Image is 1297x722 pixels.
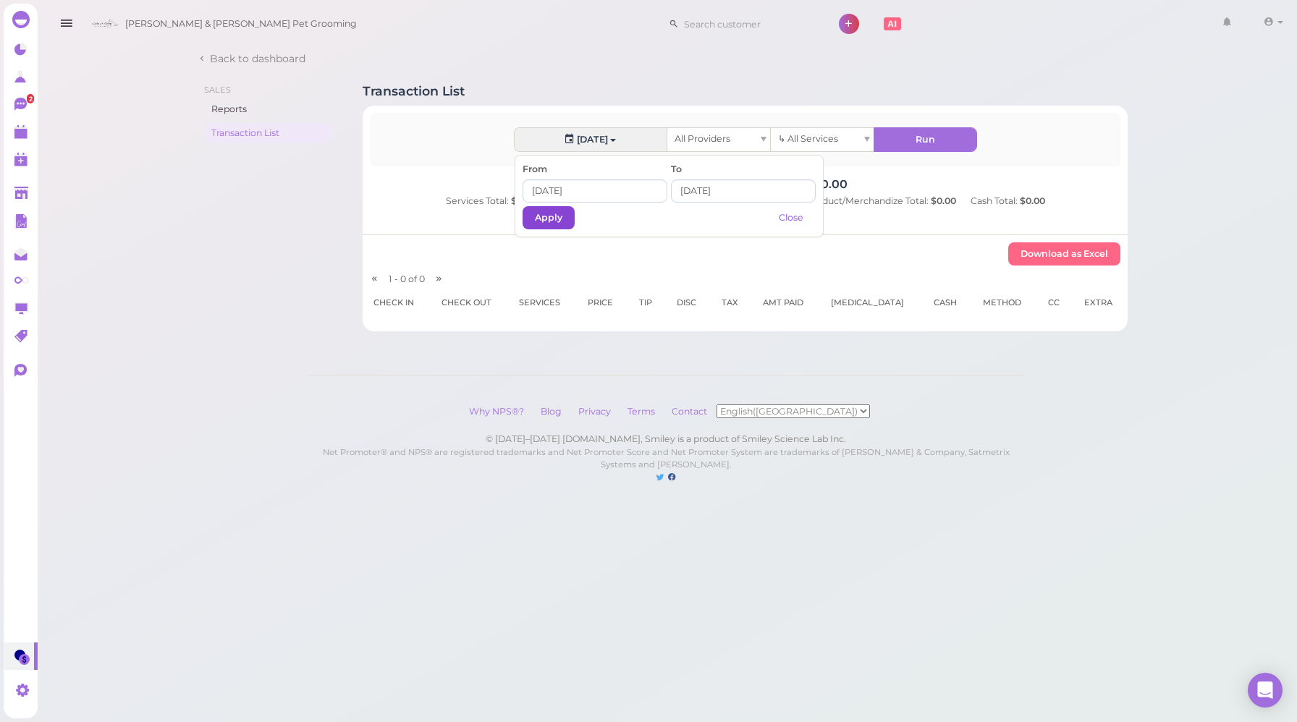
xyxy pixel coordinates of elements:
div: Product/Merchandize Total: [799,195,963,208]
a: Reports [204,99,334,119]
th: Tax [711,286,753,319]
button: Apply [523,206,575,229]
div: Services Total: [439,195,544,208]
th: Amt Paid [752,286,819,319]
input: Use the arrow keys to pick a date [671,179,816,203]
th: [MEDICAL_DATA] [820,286,923,319]
button: [DATE] [515,128,667,151]
a: 2 [4,90,38,118]
span: [PERSON_NAME] & [PERSON_NAME] Pet Grooming [125,4,357,44]
th: Method [972,286,1037,319]
th: Check out [431,286,509,319]
a: Transaction List [204,123,334,143]
a: Terms [620,406,662,417]
input: Search customer [679,12,819,35]
th: Price [577,286,628,319]
a: Privacy [571,406,618,417]
div: © [DATE]–[DATE] [DOMAIN_NAME], Smiley is a product of Smiley Science Lab Inc. [308,433,1025,446]
label: From [523,163,547,176]
th: Services [508,286,577,319]
b: $0.00 [511,195,536,206]
a: Why NPS®? [462,406,531,417]
small: Net Promoter® and NPS® are registered trademarks and Net Promoter Score and Net Promoter System a... [323,447,1010,470]
button: Download as Excel [1008,242,1120,266]
span: 0 [400,273,408,284]
div: Cash Total: [963,195,1052,208]
a: Blog [533,406,569,417]
h1: Transaction List [363,84,465,98]
span: All Providers [675,133,730,144]
span: 2 [27,94,34,103]
th: Tip [628,286,666,319]
button: Run [874,128,976,151]
label: To [671,163,682,176]
a: Back to dashboard [197,51,305,66]
h4: Money Earned(include tips): $0.00 [363,177,1128,191]
div: Close [766,206,816,229]
span: - [394,273,398,284]
th: Extra [1073,286,1128,319]
li: Sales [204,84,334,95]
input: Use the arrow keys to pick a date [523,179,667,203]
th: CC [1037,286,1073,319]
a: Contact [664,406,717,417]
span: 0 [419,273,425,284]
th: Cash [923,286,971,319]
th: Disc [666,286,711,319]
b: $0.00 [1020,195,1045,206]
span: ↳ All Services [778,133,838,144]
th: Check in [363,286,430,319]
div: Open Intercom Messenger [1248,673,1283,708]
b: $0.00 [931,195,956,206]
span: 1 [389,273,394,284]
span: of [408,273,417,284]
